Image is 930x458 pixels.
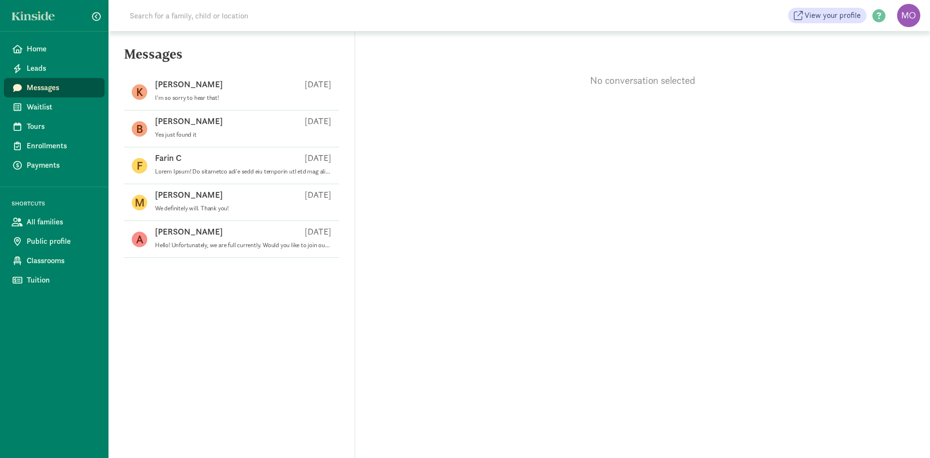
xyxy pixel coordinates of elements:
a: Leads [4,59,105,78]
figure: M [132,195,147,210]
p: No conversation selected [355,74,930,87]
p: Yes just found it [155,131,331,139]
span: Home [27,43,97,55]
a: Tuition [4,270,105,290]
figure: K [132,84,147,100]
a: Tours [4,117,105,136]
p: [DATE] [305,226,331,237]
p: [DATE] [305,115,331,127]
figure: A [132,232,147,247]
a: Messages [4,78,105,97]
h5: Messages [108,47,355,70]
p: [DATE] [305,189,331,201]
p: [PERSON_NAME] [155,79,223,90]
span: Leads [27,63,97,74]
p: [PERSON_NAME] [155,189,223,201]
span: Public profile [27,236,97,247]
p: We definitely will. Thank you! [155,205,331,212]
span: Messages [27,82,97,94]
a: View your profile [788,8,867,23]
p: I'm so sorry to hear that! [155,94,331,102]
a: Classrooms [4,251,105,270]
p: Farin C [155,152,182,164]
figure: F [132,158,147,174]
span: Tuition [27,274,97,286]
a: Waitlist [4,97,105,117]
span: Tours [27,121,97,132]
a: Payments [4,156,105,175]
input: Search for a family, child or location [124,6,396,25]
p: [DATE] [305,152,331,164]
figure: B [132,121,147,137]
a: Public profile [4,232,105,251]
p: [DATE] [305,79,331,90]
span: Waitlist [27,101,97,113]
span: All families [27,216,97,228]
span: Payments [27,159,97,171]
p: [PERSON_NAME] [155,115,223,127]
p: Hello! Unfortunately, we are full currently. Would you like to join our waitlist? The tuition cos... [155,241,331,249]
p: Lorem Ipsum! Do sitametco adi'e sedd eiu temporin utl etd mag aliqu. En'ad minimve qu nos exe ul ... [155,168,331,175]
iframe: Chat Widget [882,411,930,458]
a: Enrollments [4,136,105,156]
p: [PERSON_NAME] [155,226,223,237]
a: All families [4,212,105,232]
span: Enrollments [27,140,97,152]
span: Classrooms [27,255,97,267]
a: Home [4,39,105,59]
span: View your profile [805,10,861,21]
